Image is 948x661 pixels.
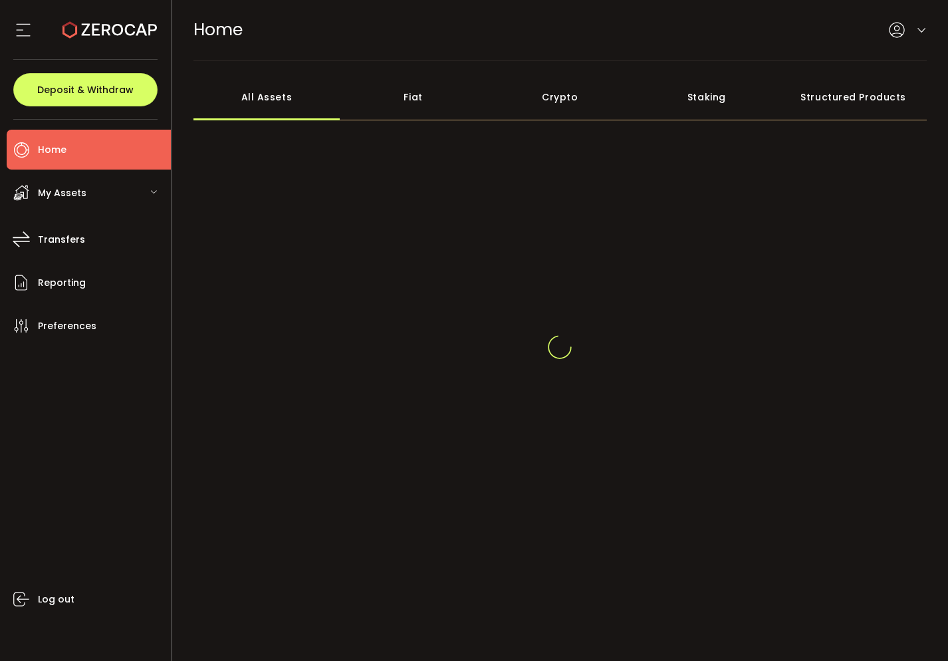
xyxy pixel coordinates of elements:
span: Transfers [38,230,85,249]
div: Structured Products [780,74,927,120]
span: Log out [38,590,74,609]
span: My Assets [38,184,86,203]
div: Staking [634,74,780,120]
div: All Assets [193,74,340,120]
div: Crypto [487,74,634,120]
span: Home [193,18,243,41]
span: Deposit & Withdraw [37,85,134,94]
button: Deposit & Withdraw [13,73,158,106]
div: Fiat [340,74,487,120]
span: Home [38,140,66,160]
span: Reporting [38,273,86,293]
span: Preferences [38,317,96,336]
